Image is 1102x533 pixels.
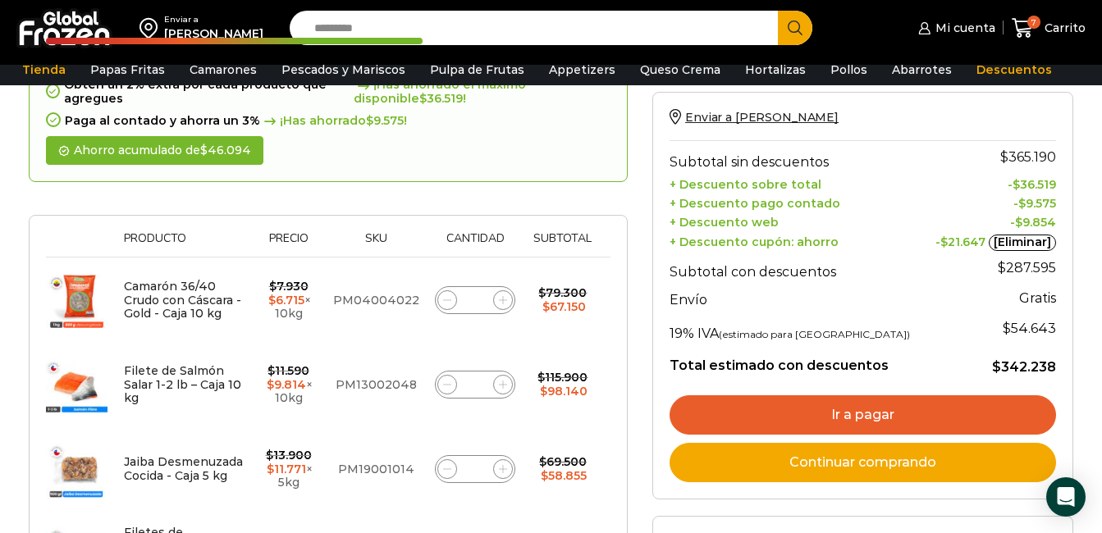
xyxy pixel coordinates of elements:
span: $ [267,363,275,378]
td: - [931,193,1056,212]
span: $ [419,91,427,106]
span: 7 [1027,16,1040,29]
span: $ [200,143,208,157]
a: [Eliminar] [989,235,1056,251]
span: $ [940,235,948,249]
th: Sku [325,232,428,257]
a: Enviar a [PERSON_NAME] [670,110,839,125]
span: $ [268,293,276,307]
a: Ir a pagar [670,395,1056,435]
bdi: 11.590 [267,363,309,378]
td: - [931,174,1056,193]
span: $ [1013,177,1020,192]
bdi: 9.575 [1018,196,1056,211]
th: + Descuento web [670,211,931,230]
span: $ [998,260,1006,276]
span: $ [541,468,548,483]
th: Cantidad [427,232,523,257]
bdi: 115.900 [537,370,588,385]
span: $ [267,377,274,392]
img: address-field-icon.svg [139,14,164,42]
bdi: 67.150 [542,299,586,314]
th: + Descuento sobre total [670,174,931,193]
th: Subtotal sin descuentos [670,141,931,174]
a: Pescados y Mariscos [273,54,414,85]
small: (estimado para [GEOGRAPHIC_DATA]) [719,328,910,340]
div: Open Intercom Messenger [1046,477,1086,517]
th: Precio [253,232,325,257]
td: - [931,230,1056,251]
span: ¡Has ahorrado el máximo disponible ! [354,78,610,106]
span: $ [539,454,546,469]
a: Jaiba Desmenuzada Cocida - Caja 5 kg [124,454,243,483]
a: Pulpa de Frutas [422,54,533,85]
span: $ [540,384,547,399]
a: Queso Crema [632,54,729,85]
span: $ [542,299,550,314]
bdi: 7.930 [269,279,309,294]
a: Hortalizas [737,54,814,85]
span: $ [269,279,277,294]
span: $ [1018,196,1026,211]
td: - [931,211,1056,230]
span: 54.643 [1003,321,1056,336]
bdi: 9.814 [267,377,306,392]
td: × 10kg [253,342,325,426]
a: Filete de Salmón Salar 1-2 lb – Caja 10 kg [124,363,241,406]
span: Carrito [1040,20,1086,36]
span: $ [266,448,273,462]
a: Appetizers [541,54,624,85]
a: Mi cuenta [914,11,995,44]
span: $ [1000,149,1008,165]
a: Camarones [181,54,265,85]
span: Mi cuenta [931,20,995,36]
th: 19% IVA [670,312,931,345]
a: Abarrotes [884,54,960,85]
bdi: 9.854 [1015,215,1056,230]
span: $ [537,370,545,385]
th: Envío [670,284,931,312]
bdi: 79.300 [538,285,587,300]
input: Product quantity [464,458,487,481]
strong: Gratis [1019,290,1056,306]
bdi: 342.238 [992,359,1056,375]
span: Enviar a [PERSON_NAME] [685,110,839,125]
a: Papas Fritas [82,54,173,85]
td: PM04004022 [325,257,428,343]
button: Search button [778,11,812,45]
bdi: 11.771 [267,462,306,476]
span: $ [538,285,546,300]
th: + Descuento pago contado [670,193,931,212]
bdi: 36.519 [419,91,463,106]
bdi: 58.855 [541,468,587,483]
bdi: 46.094 [200,143,251,157]
a: Pollos [822,54,876,85]
bdi: 36.519 [1013,177,1056,192]
div: [PERSON_NAME] [164,25,263,42]
th: + Descuento cupón: ahorro [670,230,931,251]
a: 7 Carrito [1012,9,1086,48]
span: $ [992,359,1001,375]
div: Ahorro acumulado de [46,136,263,165]
bdi: 98.140 [540,384,588,399]
span: $ [267,462,274,476]
div: Enviar a [164,14,263,25]
th: Total estimado con descuentos [670,345,931,376]
span: ¡Has ahorrado ! [260,114,407,128]
div: Paga al contado y ahorra un 3% [46,114,610,128]
a: Descuentos [968,54,1060,85]
span: $ [366,113,373,128]
td: × 10kg [253,257,325,343]
th: Subtotal con descuentos [670,251,931,284]
bdi: 9.575 [366,113,404,128]
bdi: 13.900 [266,448,312,462]
bdi: 69.500 [539,454,587,469]
th: Subtotal [524,232,602,257]
td: PM19001014 [325,426,428,511]
bdi: 365.190 [1000,149,1056,165]
td: PM13002048 [325,342,428,426]
span: $ [1003,321,1011,336]
input: Product quantity [464,373,487,396]
span: $ [1015,215,1022,230]
a: Tienda [14,54,74,85]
